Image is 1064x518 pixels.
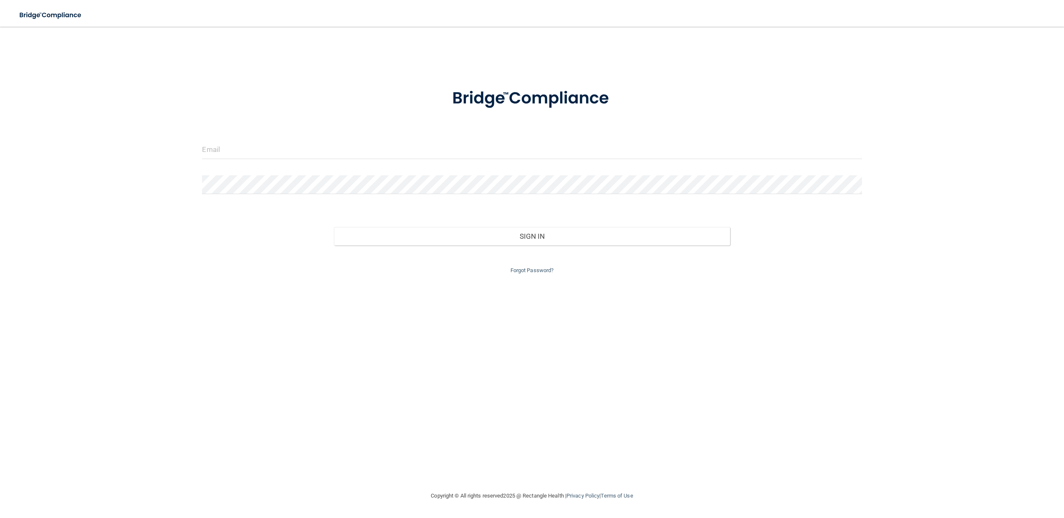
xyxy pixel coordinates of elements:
[511,267,554,273] a: Forgot Password?
[334,227,730,245] button: Sign In
[566,493,599,499] a: Privacy Policy
[601,493,633,499] a: Terms of Use
[202,140,862,159] input: Email
[13,7,89,24] img: bridge_compliance_login_screen.278c3ca4.svg
[435,77,629,120] img: bridge_compliance_login_screen.278c3ca4.svg
[380,483,685,509] div: Copyright © All rights reserved 2025 @ Rectangle Health | |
